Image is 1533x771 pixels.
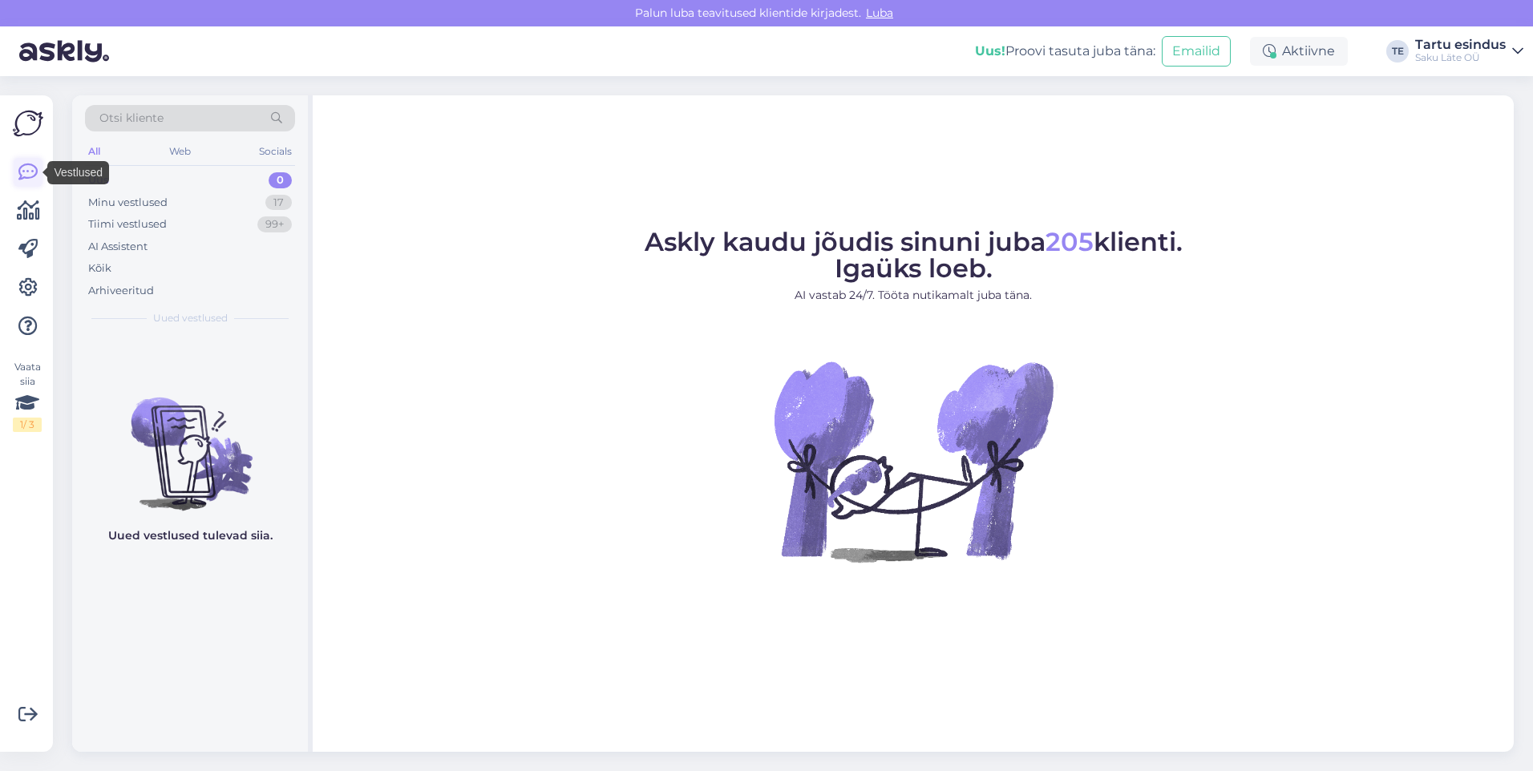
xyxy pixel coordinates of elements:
[13,108,43,139] img: Askly Logo
[99,110,164,127] span: Otsi kliente
[265,195,292,211] div: 17
[108,527,273,544] p: Uued vestlused tulevad siia.
[975,42,1155,61] div: Proovi tasuta juba täna:
[256,141,295,162] div: Socials
[88,260,111,277] div: Kõik
[975,43,1005,59] b: Uus!
[1250,37,1348,66] div: Aktiivne
[1162,36,1231,67] button: Emailid
[88,216,167,232] div: Tiimi vestlused
[88,195,168,211] div: Minu vestlused
[72,369,308,513] img: No chats
[1415,38,1506,51] div: Tartu esindus
[861,6,898,20] span: Luba
[13,360,42,432] div: Vaata siia
[85,141,103,162] div: All
[153,311,228,325] span: Uued vestlused
[1415,51,1506,64] div: Saku Läte OÜ
[166,141,194,162] div: Web
[1046,226,1094,257] span: 205
[269,172,292,188] div: 0
[645,287,1183,304] p: AI vastab 24/7. Tööta nutikamalt juba täna.
[88,239,148,255] div: AI Assistent
[47,161,109,184] div: Vestlused
[1386,40,1409,63] div: TE
[257,216,292,232] div: 99+
[1415,38,1523,64] a: Tartu esindusSaku Läte OÜ
[13,418,42,432] div: 1 / 3
[645,226,1183,284] span: Askly kaudu jõudis sinuni juba klienti. Igaüks loeb.
[88,283,154,299] div: Arhiveeritud
[769,317,1058,605] img: No Chat active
